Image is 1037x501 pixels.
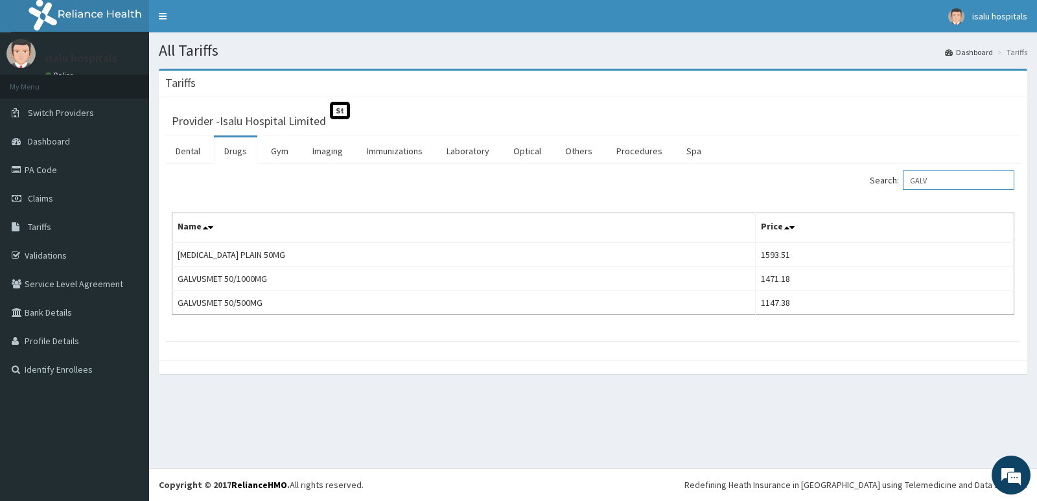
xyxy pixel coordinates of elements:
[165,77,196,89] h3: Tariffs
[261,137,299,165] a: Gym
[28,107,94,119] span: Switch Providers
[356,137,433,165] a: Immunizations
[67,73,218,89] div: Chat with us now
[503,137,552,165] a: Optical
[6,39,36,68] img: User Image
[972,10,1027,22] span: isalu hospitals
[684,478,1027,491] div: Redefining Heath Insurance in [GEOGRAPHIC_DATA] using Telemedicine and Data Science!
[756,291,1014,315] td: 1147.38
[28,221,51,233] span: Tariffs
[436,137,500,165] a: Laboratory
[159,42,1027,59] h1: All Tariffs
[330,102,350,119] span: St
[24,65,52,97] img: d_794563401_company_1708531726252_794563401
[756,242,1014,267] td: 1593.51
[213,6,244,38] div: Minimize live chat window
[302,137,353,165] a: Imaging
[172,213,756,243] th: Name
[45,52,117,64] p: isalu hospitals
[676,137,712,165] a: Spa
[165,137,211,165] a: Dental
[149,468,1037,501] footer: All rights reserved.
[903,170,1014,190] input: Search:
[756,267,1014,291] td: 1471.18
[172,267,756,291] td: GALVUSMET 50/1000MG
[75,163,179,294] span: We're online!
[606,137,673,165] a: Procedures
[172,115,326,127] h3: Provider - Isalu Hospital Limited
[214,137,257,165] a: Drugs
[159,479,290,491] strong: Copyright © 2017 .
[756,213,1014,243] th: Price
[231,479,287,491] a: RelianceHMO
[994,47,1027,58] li: Tariffs
[945,47,993,58] a: Dashboard
[6,354,247,399] textarea: Type your message and hit 'Enter'
[28,135,70,147] span: Dashboard
[45,71,76,80] a: Online
[948,8,964,25] img: User Image
[28,192,53,204] span: Claims
[870,170,1014,190] label: Search:
[555,137,603,165] a: Others
[172,291,756,315] td: GALVUSMET 50/500MG
[172,242,756,267] td: [MEDICAL_DATA] PLAIN 50MG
